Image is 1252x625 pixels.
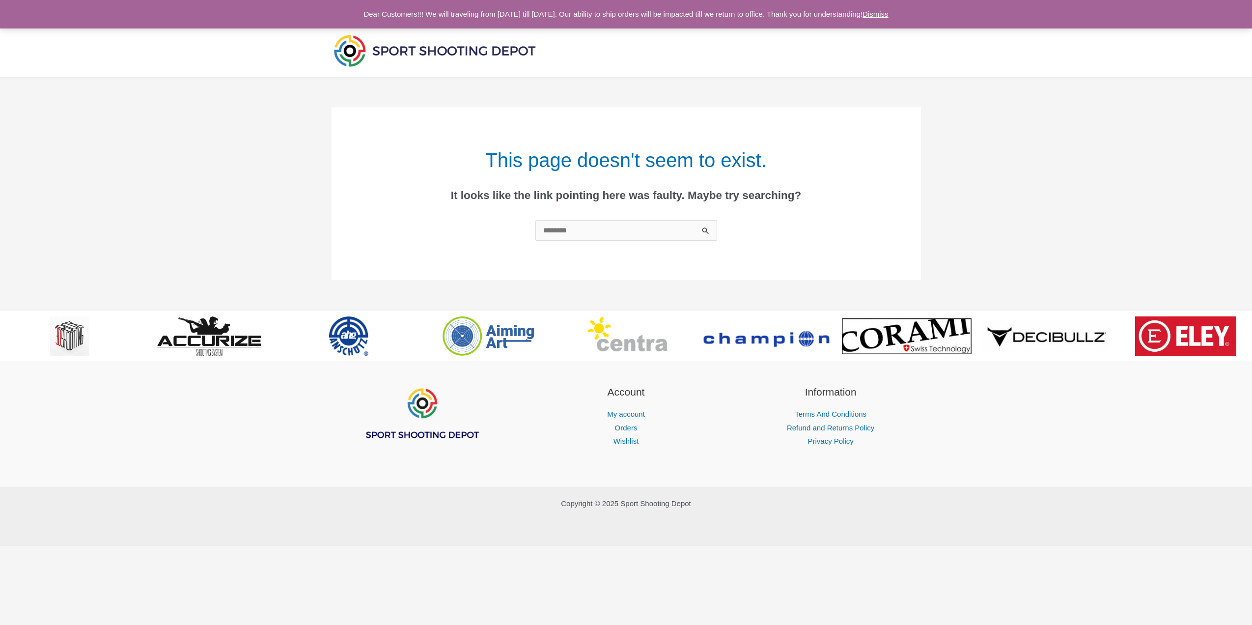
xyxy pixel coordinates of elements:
aside: Footer Widget 3 [741,384,921,448]
h2: Account [536,384,716,400]
a: Orders [615,424,638,432]
div: It looks like the link pointing here was faulty. Maybe try searching? [381,185,872,206]
a: Refund and Returns Policy [787,424,874,432]
h2: Information [741,384,921,400]
aside: Footer Widget 1 [332,384,512,464]
aside: Footer Widget 2 [536,384,716,448]
h1: This page doesn't seem to exist. [381,146,872,174]
p: Copyright © 2025 Sport Shooting Depot [332,497,921,511]
img: brand logo [1135,316,1236,356]
input: Search Submit [535,220,717,241]
nav: Account [536,407,716,449]
nav: Information [741,407,921,449]
a: Terms And Conditions [795,410,866,418]
a: Wishlist [613,437,639,445]
a: Privacy Policy [807,437,853,445]
a: Dismiss [862,10,889,18]
a: My account [607,410,645,418]
img: Sport Shooting Depot [332,32,538,69]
